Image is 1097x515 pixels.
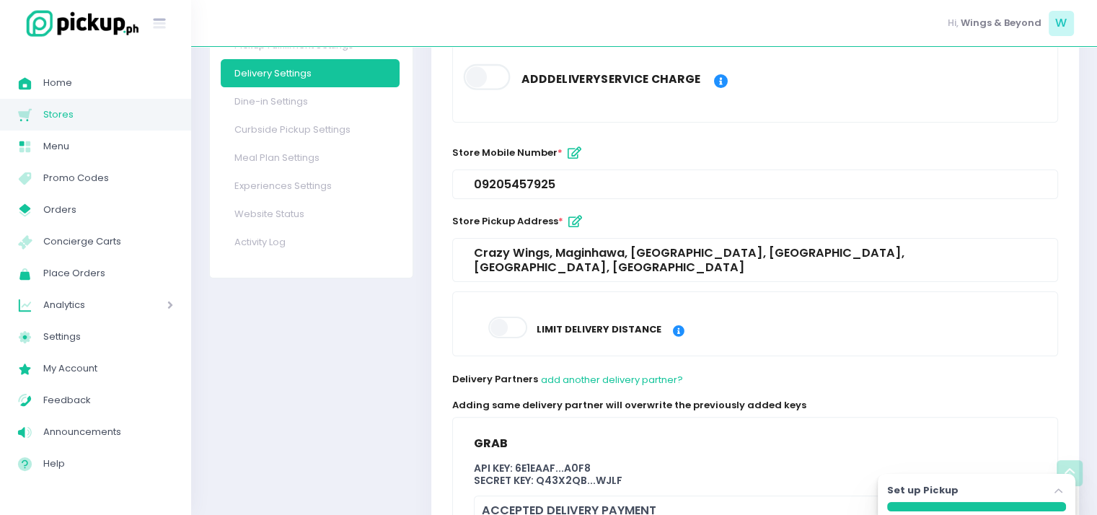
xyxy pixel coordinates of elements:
button: Store Mobile Number* [563,141,586,165]
div: Crazy Wings, Maginhawa, [GEOGRAPHIC_DATA], [GEOGRAPHIC_DATA], [GEOGRAPHIC_DATA], [GEOGRAPHIC_DATA] [474,246,1036,274]
a: Experiences Settings [221,172,400,200]
a: Website Status [221,200,400,228]
div: API Key: 6e1eaaf ... a0f8 [474,462,1036,475]
span: Settings [43,327,173,346]
a: Meal Plan Settings [221,144,400,172]
div: Secret Key: Q43X2qB ... WJLF [474,475,1036,487]
label: Add Delivery Service Charge [513,60,709,100]
span: Store Mobile Number [452,146,586,159]
span: Orders [43,201,173,219]
a: Curbside Pickup Settings [221,115,400,144]
label: Adding same delivery partner will overwrite the previously added keys [452,398,806,413]
a: Delivery Settings [221,59,400,87]
button: delivery partners [540,366,684,393]
img: logo [18,8,141,39]
span: Hi, [948,16,959,30]
span: Help [43,454,173,473]
span: Announcements [43,423,173,441]
span: Concierge Carts [43,232,173,251]
span: Promo Codes [43,169,173,188]
label: Limit delivery distance [529,313,669,346]
span: Analytics [43,296,126,314]
span: delivery partners [452,372,684,386]
span: Menu [43,137,173,156]
span: Store Pickup Address [452,214,587,228]
button: Store Pickup Address* [563,210,587,234]
a: Activity Log [221,228,400,256]
span: Home [43,74,173,92]
span: W [1049,11,1074,36]
span: Stores [43,105,173,124]
span: Place Orders [43,264,173,283]
label: Set up Pickup [887,483,959,498]
span: My Account [43,359,173,378]
span: Feedback [43,391,173,410]
span: Wings & Beyond [961,16,1041,30]
a: Dine-in Settings [221,87,400,115]
div: 09205457925 [474,177,1036,192]
div: grab [474,436,508,451]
